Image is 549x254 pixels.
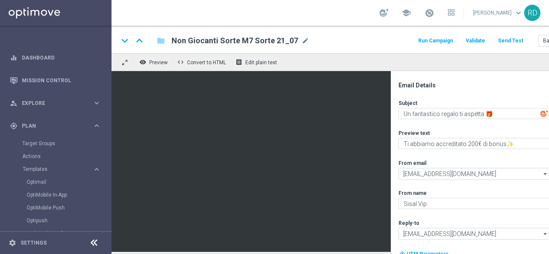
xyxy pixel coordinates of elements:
i: receipt [235,59,242,66]
button: gps_fixed Plan keyboard_arrow_right [9,123,101,129]
button: Templates keyboard_arrow_right [22,166,101,173]
i: keyboard_arrow_right [93,122,101,130]
a: OptiMobile Push [27,204,89,211]
button: Mission Control [9,77,101,84]
div: Templates [22,163,111,253]
div: OptiMobile In-App [27,188,111,201]
span: mode_edit [302,37,309,45]
i: equalizer [10,54,18,62]
button: Run Campaign [417,35,454,47]
span: Validate [466,38,485,44]
a: Web Push Notifications [27,230,89,237]
a: OptiMobile In-App [27,191,89,198]
a: Optipush [27,217,89,224]
button: folder [156,34,166,48]
i: gps_fixed [10,122,18,130]
span: Edit plain text [245,60,277,66]
label: Preview text [398,130,430,137]
div: Actions [22,150,111,163]
i: keyboard_arrow_right [93,99,101,107]
div: Mission Control [10,69,101,92]
span: code [177,59,184,66]
label: Reply-to [398,220,419,227]
div: Templates [23,167,93,172]
div: OptiMobile Push [27,201,111,214]
label: From name [398,190,427,197]
span: Non Giocanti Sorte M7 Sorte 21_07 [172,36,298,46]
button: person_search Explore keyboard_arrow_right [9,100,101,107]
div: Optimail [27,176,111,188]
span: Plan [22,123,93,128]
span: school [401,8,411,18]
a: Mission Control [22,69,101,92]
button: Validate [465,35,486,47]
a: Dashboard [22,46,101,69]
a: Settings [21,240,47,245]
div: Target Groups [22,137,111,150]
span: Explore [22,101,93,106]
label: Subject [398,100,417,107]
div: Dashboard [10,46,101,69]
i: keyboard_arrow_right [93,165,101,173]
a: Target Groups [22,140,89,147]
div: Web Push Notifications [27,227,111,240]
label: From email [398,160,426,167]
img: optiGenie.svg [540,110,548,117]
div: Plan [10,122,93,130]
span: keyboard_arrow_down [514,8,523,18]
button: equalizer Dashboard [9,54,101,61]
div: Optipush [27,214,111,227]
button: receipt Edit plain text [233,57,281,68]
button: Send Test [497,35,525,47]
span: Templates [23,167,84,172]
i: folder [157,36,165,46]
a: [PERSON_NAME]keyboard_arrow_down [472,6,524,19]
a: Optimail [27,179,89,185]
button: code Convert to HTML [175,57,230,68]
i: remove_red_eye [139,59,146,66]
span: Preview [149,60,168,66]
i: person_search [10,99,18,107]
a: Actions [22,153,89,160]
div: RD [524,5,540,21]
i: settings [9,239,16,247]
i: keyboard_arrow_down [118,34,131,47]
i: keyboard_arrow_up [133,34,146,47]
div: Explore [10,99,93,107]
button: remove_red_eye Preview [137,57,172,68]
span: Convert to HTML [187,60,226,66]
